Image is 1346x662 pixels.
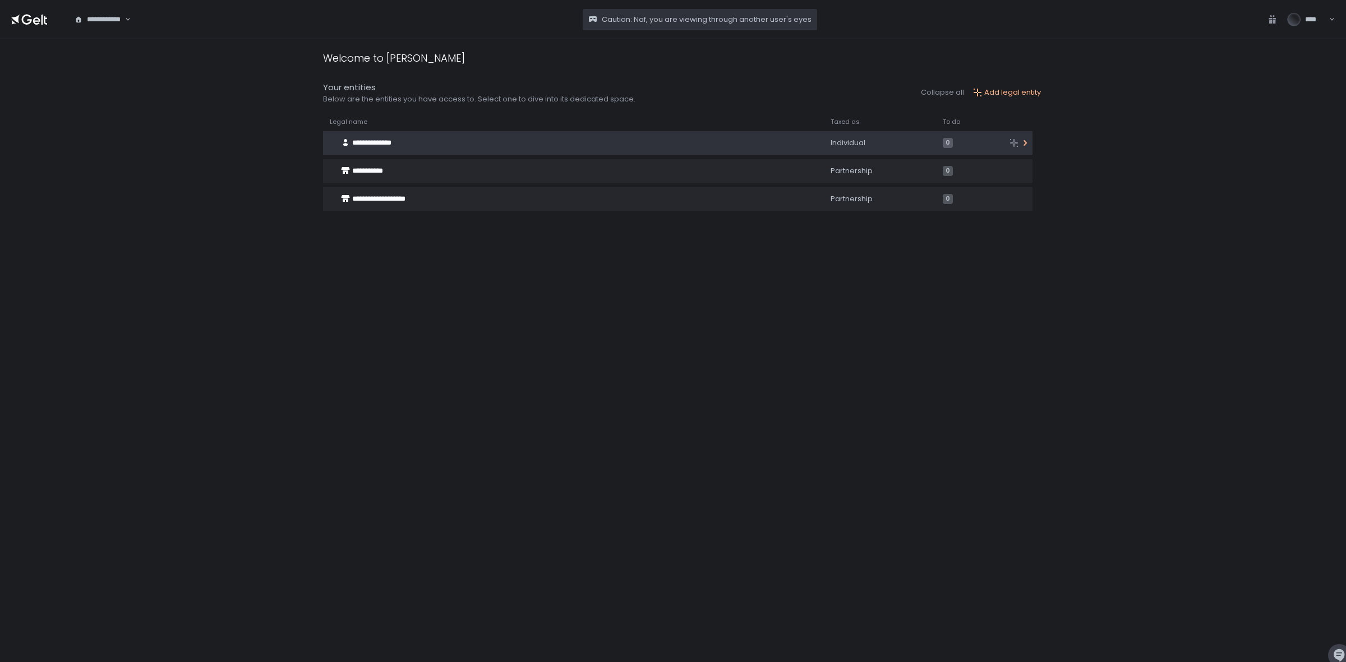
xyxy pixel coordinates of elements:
div: Below are the entities you have access to. Select one to dive into its dedicated space. [323,94,635,104]
span: 0 [943,166,953,176]
span: 0 [943,138,953,148]
span: Taxed as [831,118,860,126]
div: Individual [831,138,929,148]
span: Legal name [330,118,367,126]
div: Your entities [323,81,635,94]
button: Add legal entity [973,87,1041,98]
span: To do [943,118,960,126]
span: Caution: Naf, you are viewing through another user's eyes [602,15,812,25]
div: Search for option [67,7,131,31]
div: Welcome to [PERSON_NAME] [323,50,465,66]
button: Collapse all [921,87,964,98]
div: Partnership [831,166,929,176]
div: Partnership [831,194,929,204]
span: 0 [943,194,953,204]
